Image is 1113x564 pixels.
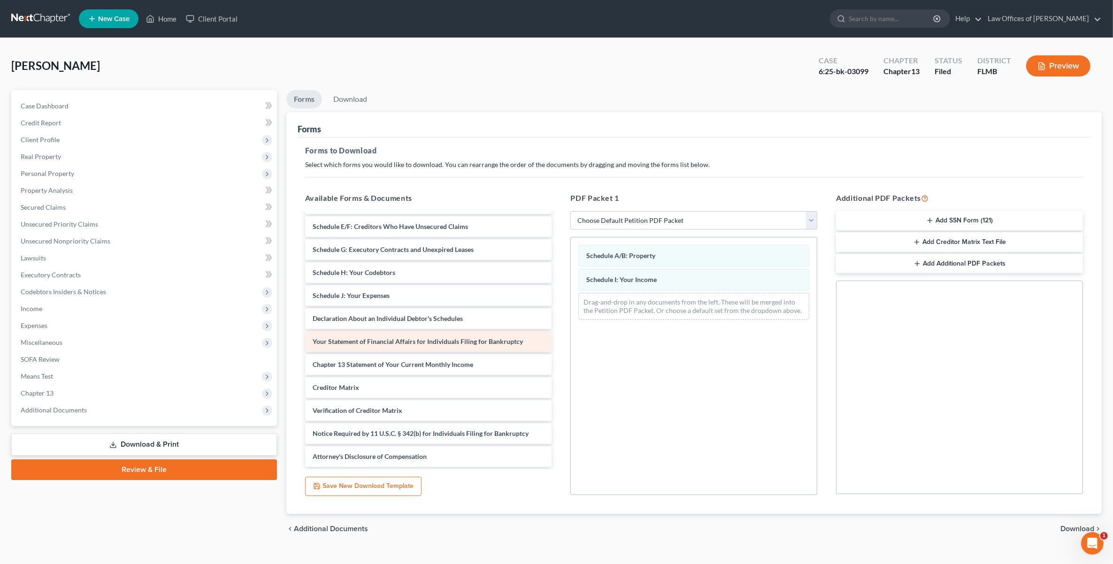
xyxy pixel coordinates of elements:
[1060,525,1094,533] span: Download
[951,10,982,27] a: Help
[11,459,277,480] a: Review & File
[313,245,474,253] span: Schedule G: Executory Contracts and Unexpired Leases
[313,291,390,299] span: Schedule J: Your Expenses
[13,182,277,199] a: Property Analysis
[1081,532,1104,555] iframe: Intercom live chat
[819,66,868,77] div: 6:25-bk-03099
[21,389,54,397] span: Chapter 13
[21,169,74,177] span: Personal Property
[21,406,87,414] span: Additional Documents
[578,293,809,320] div: Drag-and-drop in any documents from the left. These will be merged into the Petition PDF Packet. ...
[883,66,920,77] div: Chapter
[977,55,1011,66] div: District
[21,338,62,346] span: Miscellaneous
[286,90,322,108] a: Forms
[13,199,277,216] a: Secured Claims
[313,268,395,276] span: Schedule H: Your Codebtors
[13,98,277,114] a: Case Dashboard
[313,406,402,414] span: Verification of Creditor Matrix
[11,59,100,72] span: [PERSON_NAME]
[1094,525,1102,533] i: chevron_right
[21,355,60,363] span: SOFA Review
[305,477,422,496] button: Save New Download Template
[21,271,81,279] span: Executory Contracts
[21,220,98,228] span: Unsecured Priority Claims
[294,525,368,533] span: Additional Documents
[313,383,359,391] span: Creditor Matrix
[286,525,368,533] a: chevron_left Additional Documents
[21,288,106,296] span: Codebtors Insiders & Notices
[836,192,1083,204] h5: Additional PDF Packets
[21,119,61,127] span: Credit Report
[21,186,73,194] span: Property Analysis
[298,123,321,135] div: Forms
[21,254,46,262] span: Lawsuits
[313,337,523,345] span: Your Statement of Financial Affairs for Individuals Filing for Bankruptcy
[570,192,817,204] h5: PDF Packet 1
[21,136,60,144] span: Client Profile
[98,15,130,23] span: New Case
[21,305,42,312] span: Income
[313,429,529,437] span: Notice Required by 11 U.S.C. § 342(b) for Individuals Filing for Bankruptcy
[326,90,375,108] a: Download
[13,233,277,250] a: Unsecured Nonpriority Claims
[305,192,552,204] h5: Available Forms & Documents
[181,10,242,27] a: Client Portal
[935,55,962,66] div: Status
[935,66,962,77] div: Filed
[313,314,463,322] span: Declaration About an Individual Debtor's Schedules
[305,145,1083,156] h5: Forms to Download
[586,252,655,259] span: Schedule A/B: Property
[313,360,473,368] span: Chapter 13 Statement of Your Current Monthly Income
[313,222,468,230] span: Schedule E/F: Creditors Who Have Unsecured Claims
[286,525,294,533] i: chevron_left
[305,160,1083,169] p: Select which forms you would like to download. You can rearrange the order of the documents by dr...
[13,114,277,131] a: Credit Report
[21,203,66,211] span: Secured Claims
[849,10,935,27] input: Search by name...
[983,10,1101,27] a: Law Offices of [PERSON_NAME]
[586,275,657,283] span: Schedule I: Your Income
[1100,532,1108,540] span: 1
[819,55,868,66] div: Case
[21,152,61,160] span: Real Property
[21,102,69,110] span: Case Dashboard
[21,237,110,245] span: Unsecured Nonpriority Claims
[883,55,920,66] div: Chapter
[836,211,1083,231] button: Add SSN Form (121)
[836,232,1083,252] button: Add Creditor Matrix Text File
[977,66,1011,77] div: FLMB
[21,321,47,329] span: Expenses
[13,250,277,267] a: Lawsuits
[11,434,277,456] a: Download & Print
[21,372,53,380] span: Means Test
[313,452,427,460] span: Attorney's Disclosure of Compensation
[1060,525,1102,533] button: Download chevron_right
[836,254,1083,274] button: Add Additional PDF Packets
[13,351,277,368] a: SOFA Review
[1026,55,1090,76] button: Preview
[13,216,277,233] a: Unsecured Priority Claims
[911,67,920,76] span: 13
[13,267,277,283] a: Executory Contracts
[141,10,181,27] a: Home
